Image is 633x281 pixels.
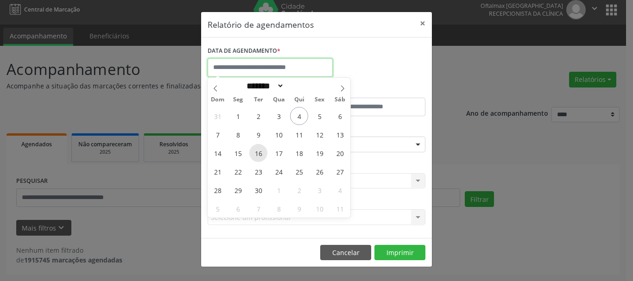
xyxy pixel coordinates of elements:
[270,162,288,181] span: Setembro 24, 2025
[290,181,308,199] span: Outubro 2, 2025
[310,125,329,144] span: Setembro 12, 2025
[208,97,228,103] span: Dom
[374,245,425,261] button: Imprimir
[331,162,349,181] span: Setembro 27, 2025
[270,107,288,125] span: Setembro 3, 2025
[310,200,329,218] span: Outubro 10, 2025
[310,162,329,181] span: Setembro 26, 2025
[331,125,349,144] span: Setembro 13, 2025
[209,162,227,181] span: Setembro 21, 2025
[310,144,329,162] span: Setembro 19, 2025
[270,144,288,162] span: Setembro 17, 2025
[289,97,310,103] span: Qui
[331,200,349,218] span: Outubro 11, 2025
[249,200,267,218] span: Outubro 7, 2025
[290,144,308,162] span: Setembro 18, 2025
[249,107,267,125] span: Setembro 2, 2025
[249,181,267,199] span: Setembro 30, 2025
[208,44,280,58] label: DATA DE AGENDAMENTO
[270,125,288,144] span: Setembro 10, 2025
[209,200,227,218] span: Outubro 5, 2025
[310,97,330,103] span: Sex
[229,144,247,162] span: Setembro 15, 2025
[228,97,248,103] span: Seg
[229,107,247,125] span: Setembro 1, 2025
[209,125,227,144] span: Setembro 7, 2025
[310,181,329,199] span: Outubro 3, 2025
[209,107,227,125] span: Agosto 31, 2025
[284,81,315,91] input: Year
[290,200,308,218] span: Outubro 9, 2025
[249,144,267,162] span: Setembro 16, 2025
[270,200,288,218] span: Outubro 8, 2025
[319,83,425,98] label: ATÉ
[269,97,289,103] span: Qua
[243,81,284,91] select: Month
[229,181,247,199] span: Setembro 29, 2025
[320,245,371,261] button: Cancelar
[249,162,267,181] span: Setembro 23, 2025
[229,200,247,218] span: Outubro 6, 2025
[248,97,269,103] span: Ter
[331,181,349,199] span: Outubro 4, 2025
[209,144,227,162] span: Setembro 14, 2025
[331,144,349,162] span: Setembro 20, 2025
[270,181,288,199] span: Outubro 1, 2025
[229,162,247,181] span: Setembro 22, 2025
[249,125,267,144] span: Setembro 9, 2025
[290,107,308,125] span: Setembro 4, 2025
[209,181,227,199] span: Setembro 28, 2025
[290,162,308,181] span: Setembro 25, 2025
[413,12,432,35] button: Close
[331,107,349,125] span: Setembro 6, 2025
[208,19,314,31] h5: Relatório de agendamentos
[290,125,308,144] span: Setembro 11, 2025
[310,107,329,125] span: Setembro 5, 2025
[330,97,350,103] span: Sáb
[229,125,247,144] span: Setembro 8, 2025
